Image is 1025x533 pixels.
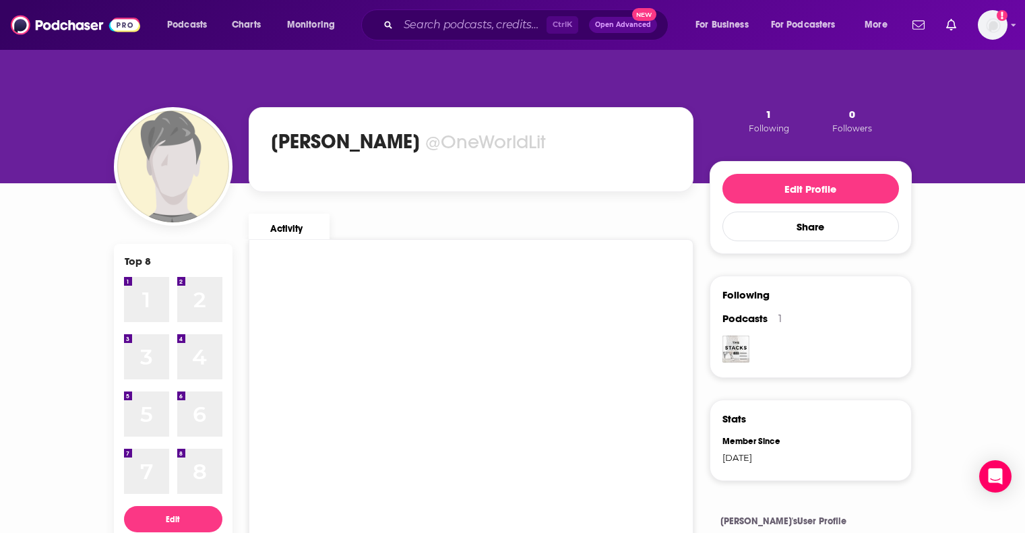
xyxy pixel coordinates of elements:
[589,17,657,33] button: Open AdvancedNew
[778,313,782,325] div: 1
[828,107,876,134] button: 0Followers
[125,255,151,268] div: Top 8
[907,13,930,36] a: Show notifications dropdown
[11,12,140,38] img: Podchaser - Follow, Share and Rate Podcasts
[978,10,1007,40] img: User Profile
[722,174,899,203] button: Edit Profile
[632,8,656,21] span: New
[771,15,836,34] span: For Podcasters
[979,460,1012,493] div: Open Intercom Messenger
[978,10,1007,40] button: Show profile menu
[745,107,793,134] button: 1Following
[722,288,770,301] div: Following
[749,123,789,133] span: Following
[722,412,746,425] h3: Stats
[722,336,749,363] img: The Stacks
[167,15,207,34] span: Podcasts
[849,108,855,121] span: 0
[547,16,578,34] span: Ctrl K
[249,214,330,239] a: Activity
[398,14,547,36] input: Search podcasts, credits, & more...
[695,15,749,34] span: For Business
[865,15,888,34] span: More
[117,111,229,222] img: Andrea Pura
[124,506,222,532] button: Edit
[766,108,772,121] span: 1
[278,14,352,36] button: open menu
[595,22,651,28] span: Open Advanced
[158,14,224,36] button: open menu
[978,10,1007,40] span: Logged in as OneWorldLit
[425,130,546,154] div: @OneWorldLit
[722,212,899,241] button: Share
[855,14,904,36] button: open menu
[997,10,1007,21] svg: Add a profile image
[762,14,855,36] button: open menu
[832,123,872,133] span: Followers
[720,515,901,527] h4: [PERSON_NAME]'s User Profile
[722,452,802,463] div: [DATE]
[722,312,768,325] span: Podcasts
[232,15,261,34] span: Charts
[686,14,766,36] button: open menu
[223,14,269,36] a: Charts
[287,15,335,34] span: Monitoring
[722,436,802,447] div: Member Since
[941,13,962,36] a: Show notifications dropdown
[374,9,681,40] div: Search podcasts, credits, & more...
[271,129,420,154] h1: [PERSON_NAME]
